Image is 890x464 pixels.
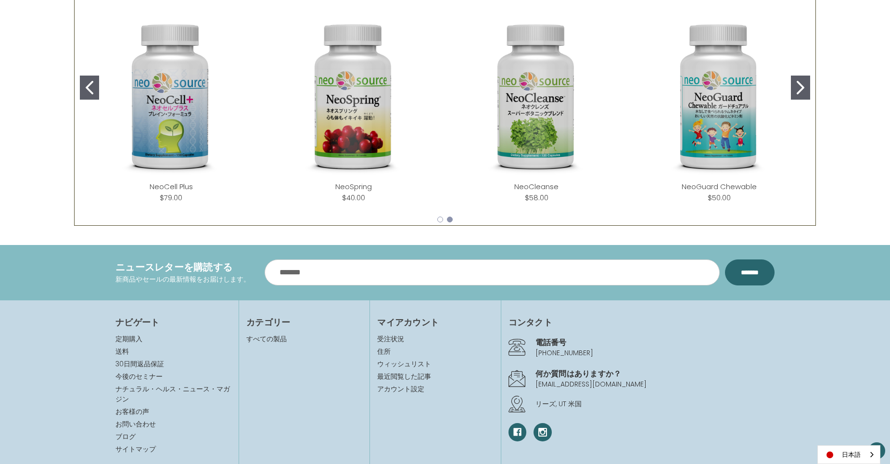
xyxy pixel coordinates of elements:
[708,192,731,203] div: $50.00
[791,76,810,100] button: Go to slide 2
[115,359,164,369] a: 30日間返品保証
[115,316,231,329] h4: ナビゲート
[270,13,437,181] img: NeoSpring
[115,432,136,441] a: ブログ
[377,334,493,344] a: 受注状況
[115,407,149,416] a: お客様の声
[335,181,372,192] a: NeoSpring
[535,368,775,379] h4: 何か質問はありますか？
[262,6,445,211] div: NeoSpring
[377,372,493,382] a: 最近閲覧した記事
[342,192,365,203] div: $40.00
[377,316,493,329] h4: マイアカウント
[628,6,811,211] div: NeoGuard Chewable
[115,274,250,284] p: 新商品やセールの最新情報をお届けします。
[377,359,493,369] a: ウィッシュリスト
[115,334,142,344] a: 定期購入
[115,444,156,454] a: サイトマップ
[115,419,156,429] a: お問い合わせ
[535,336,775,348] h4: 電話番号
[150,181,193,192] a: NeoCell Plus
[160,192,182,203] div: $79.00
[437,217,443,222] button: Go to slide 1
[682,181,757,192] a: NeoGuard Chewable
[115,372,163,381] a: 今後のセミナー
[525,192,548,203] div: $58.00
[509,316,775,329] h4: コンタクト
[377,347,493,357] a: 住所
[453,13,620,181] img: NeoCleanse
[636,13,803,181] img: NeoGuard Chewable
[377,384,493,394] a: アカウント設定
[80,6,263,211] div: NeoCell Plus
[115,384,230,404] a: ナチュラル・ヘルス・ニュース・マガジン
[88,13,255,181] img: NeoCell Plus
[535,399,775,409] p: リーズ, UT 米国
[817,445,880,464] aside: Language selected: 日本語
[246,334,287,344] a: すべての製品
[535,348,593,358] a: [PHONE_NUMBER]
[818,446,880,464] a: 日本語
[445,6,628,211] div: NeoCleanse
[246,316,362,329] h4: カテゴリー
[817,445,880,464] div: Language
[80,76,99,100] button: Go to slide 1
[535,379,647,389] a: [EMAIL_ADDRESS][DOMAIN_NAME]
[447,217,453,222] button: Go to slide 2
[115,347,129,356] a: 送料
[514,181,559,192] a: NeoCleanse
[115,260,250,274] h4: ニュースレターを購読する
